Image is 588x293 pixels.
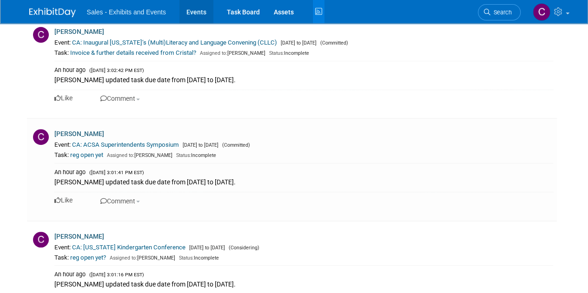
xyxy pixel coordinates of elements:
[107,255,175,261] span: [PERSON_NAME]
[54,39,71,46] span: Event:
[29,8,76,17] img: ExhibitDay
[54,151,69,158] span: Task:
[187,245,225,251] span: [DATE] to [DATE]
[107,152,134,158] span: Assigned to:
[70,254,106,261] a: reg open yet?
[98,93,143,104] button: Comment
[179,255,194,261] span: Status:
[180,142,218,148] span: [DATE] to [DATE]
[478,4,521,20] a: Search
[54,130,104,137] a: [PERSON_NAME]
[54,169,86,176] span: An hour ago
[200,50,227,56] span: Assigned to:
[267,50,309,56] span: Incomplete
[54,141,71,148] span: Event:
[54,271,86,278] span: An hour ago
[54,196,73,204] a: Like
[70,151,103,158] a: reg open yet
[72,244,185,251] a: CA: [US_STATE] Kindergarten Conference
[70,49,196,56] a: Invoice & further details received from Cristal?
[54,254,69,261] span: Task:
[226,245,259,251] span: (Considering)
[278,40,317,46] span: [DATE] to [DATE]
[269,50,284,56] span: Status:
[87,169,144,176] span: ([DATE] 3:01:41 PM EST)
[54,66,86,73] span: An hour ago
[98,196,143,206] button: Comment
[72,141,179,148] a: CA: ACSA Superintendents Symposium
[220,142,250,148] span: (Committed)
[54,28,104,35] a: [PERSON_NAME]
[54,49,69,56] span: Task:
[490,9,512,16] span: Search
[54,244,71,251] span: Event:
[177,255,219,261] span: Incomplete
[110,255,137,261] span: Assigned to:
[87,272,144,278] span: ([DATE] 3:01:16 PM EST)
[176,152,191,158] span: Status:
[33,232,49,247] img: C.jpg
[533,3,550,21] img: Christine Lurz
[54,176,553,187] div: [PERSON_NAME] updated task due date from [DATE] to [DATE].
[318,40,348,46] span: (Committed)
[54,94,73,102] a: Like
[87,8,166,16] span: Sales - Exhibits and Events
[54,233,104,240] a: [PERSON_NAME]
[87,67,144,73] span: ([DATE] 3:02:42 PM EST)
[54,74,553,85] div: [PERSON_NAME] updated task due date from [DATE] to [DATE].
[105,152,172,158] span: [PERSON_NAME]
[198,50,265,56] span: [PERSON_NAME]
[33,27,49,43] img: C.jpg
[174,152,216,158] span: Incomplete
[54,279,553,289] div: [PERSON_NAME] updated task due date from [DATE] to [DATE].
[33,129,49,145] img: C.jpg
[72,39,277,46] a: CA: Inaugural [US_STATE]’s (Multi)Literacy and Language Convening (CLLC)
